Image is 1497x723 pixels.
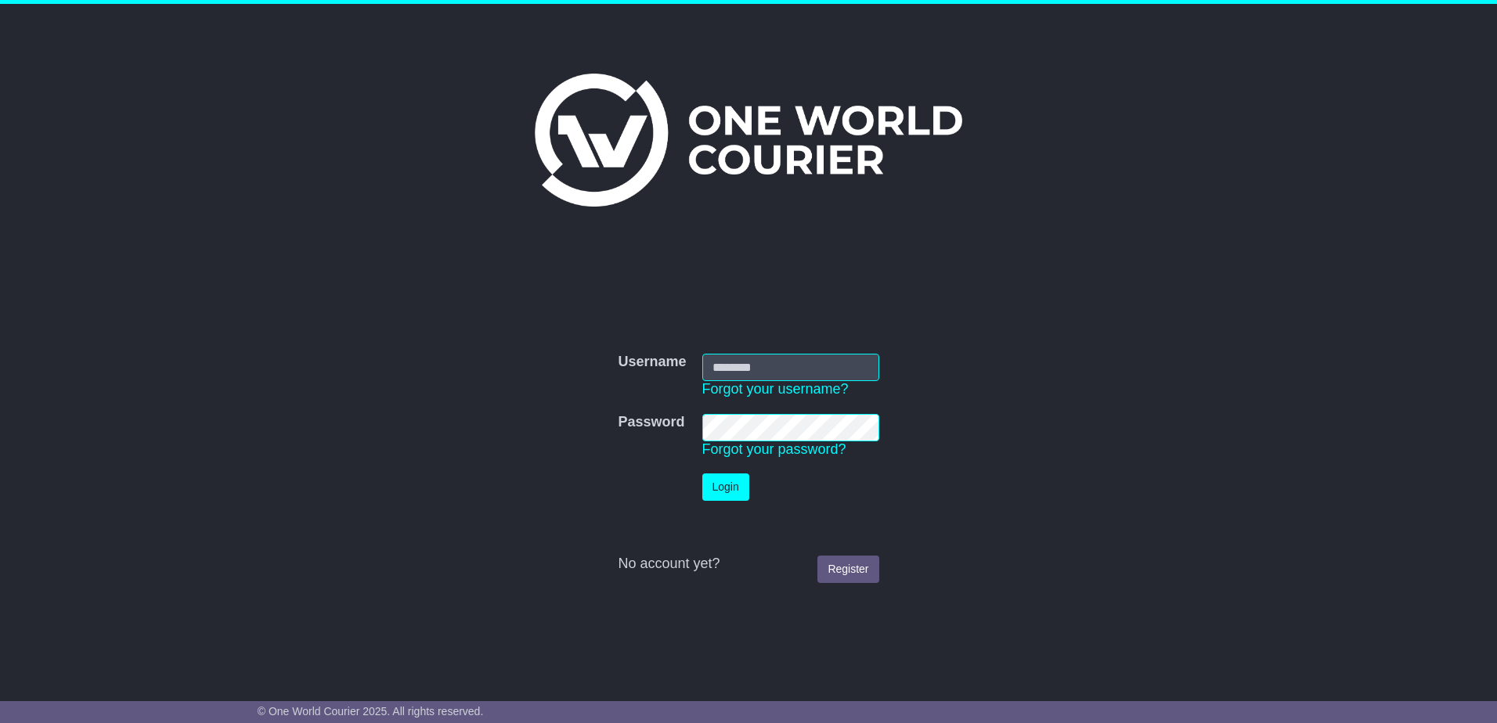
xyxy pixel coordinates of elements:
button: Login [702,473,749,501]
label: Username [618,354,686,371]
label: Password [618,414,684,431]
span: © One World Courier 2025. All rights reserved. [258,705,484,718]
a: Register [817,556,878,583]
div: No account yet? [618,556,878,573]
img: One World [535,74,962,207]
a: Forgot your username? [702,381,849,397]
a: Forgot your password? [702,441,846,457]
